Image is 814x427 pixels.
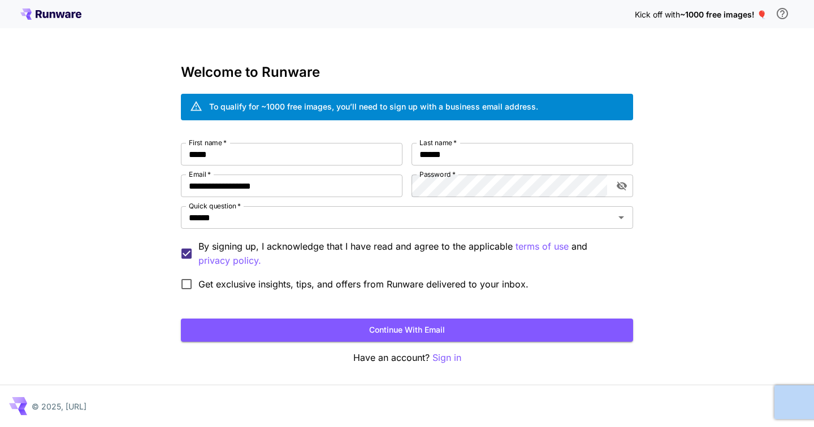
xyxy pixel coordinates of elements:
[680,10,767,19] span: ~1000 free images! 🎈
[613,210,629,225] button: Open
[198,239,624,268] p: By signing up, I acknowledge that I have read and agree to the applicable and
[209,101,538,112] div: To qualify for ~1000 free images, you’ll need to sign up with a business email address.
[181,351,633,365] p: Have an account?
[32,400,86,412] p: © 2025, [URL]
[198,254,261,268] button: By signing up, I acknowledge that I have read and agree to the applicable terms of use and
[181,64,633,80] h3: Welcome to Runware
[181,319,633,342] button: Continue with email
[612,176,632,196] button: toggle password visibility
[516,239,569,254] p: terms of use
[419,138,457,147] label: Last name
[198,277,529,291] span: Get exclusive insights, tips, and offers from Runware delivered to your inbox.
[189,138,227,147] label: First name
[189,201,241,211] label: Quick question
[516,239,569,254] button: By signing up, I acknowledge that I have read and agree to the applicable and privacy policy.
[189,169,211,179] label: Email
[198,254,261,268] p: privacy policy.
[432,351,461,365] button: Sign in
[419,169,456,179] label: Password
[771,2,794,25] button: In order to qualify for free credit, you need to sign up with a business email address and click ...
[635,10,680,19] span: Kick off with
